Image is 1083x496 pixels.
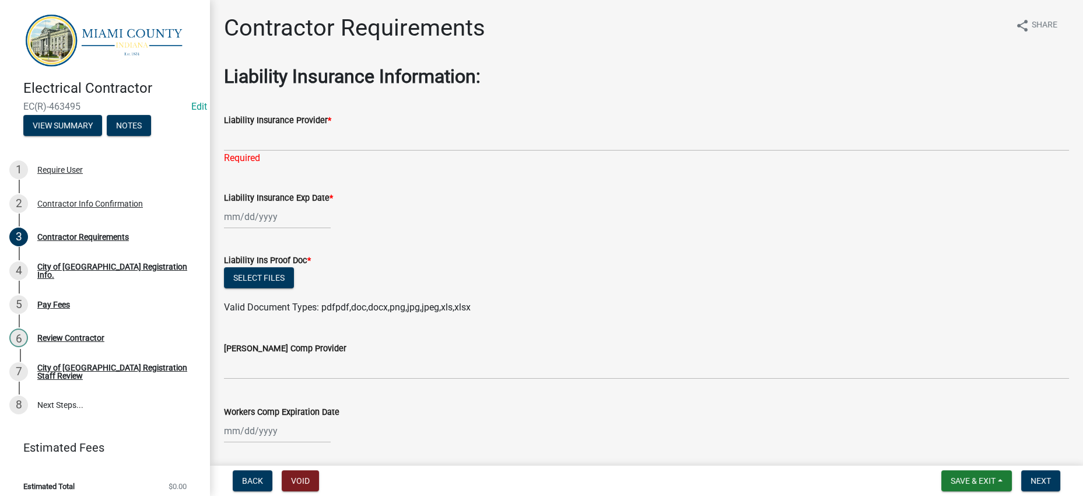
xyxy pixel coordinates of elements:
span: Next [1031,476,1051,485]
button: View Summary [23,115,102,136]
span: EC(R)-463495 [23,101,187,112]
div: Require User [37,166,83,174]
div: Contractor Requirements [37,233,129,241]
span: Share [1032,19,1057,33]
img: Miami County, Indiana [23,12,191,68]
button: Select files [224,267,294,288]
div: 2 [9,194,28,213]
strong: Liability Insurance Information: [224,65,481,88]
button: Void [282,470,319,491]
button: Back [233,470,272,491]
label: Workers Comp Expiration Date [224,408,339,417]
div: 5 [9,295,28,314]
span: Back [242,476,263,485]
wm-modal-confirm: Summary [23,122,102,131]
input: mm/dd/yyyy [224,205,331,229]
div: 3 [9,228,28,246]
a: Edit [191,101,207,112]
button: shareShare [1006,14,1067,37]
span: Estimated Total [23,483,75,490]
div: Contractor Info Confirmation [37,200,143,208]
wm-modal-confirm: Edit Application Number [191,101,207,112]
wm-modal-confirm: Notes [107,122,151,131]
span: $0.00 [169,483,187,490]
button: Next [1021,470,1060,491]
h1: Contractor Requirements [224,14,485,42]
h4: Electrical Contractor [23,80,201,97]
a: Estimated Fees [9,436,191,459]
div: 8 [9,396,28,414]
div: City of [GEOGRAPHIC_DATA] Registration Staff Review [37,364,191,380]
input: mm/dd/yyyy [224,419,331,443]
label: Liability Ins Proof Doc [224,257,311,265]
div: Pay Fees [37,301,70,309]
div: 7 [9,362,28,381]
div: Review Contractor [37,334,104,342]
div: 4 [9,261,28,280]
i: share [1015,19,1029,33]
span: Valid Document Types: pdfpdf,doc,docx,png,jpg,jpeg,xls,xlsx [224,302,471,313]
button: Save & Exit [941,470,1012,491]
label: Liability Insurance Provider [224,117,331,125]
div: Required [224,151,1069,165]
span: Save & Exit [951,476,996,485]
div: 6 [9,329,28,347]
div: 1 [9,160,28,179]
label: [PERSON_NAME] Comp Provider [224,345,346,353]
label: Liability Insurance Exp Date [224,194,333,202]
button: Notes [107,115,151,136]
div: City of [GEOGRAPHIC_DATA] Registration Info. [37,263,191,279]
